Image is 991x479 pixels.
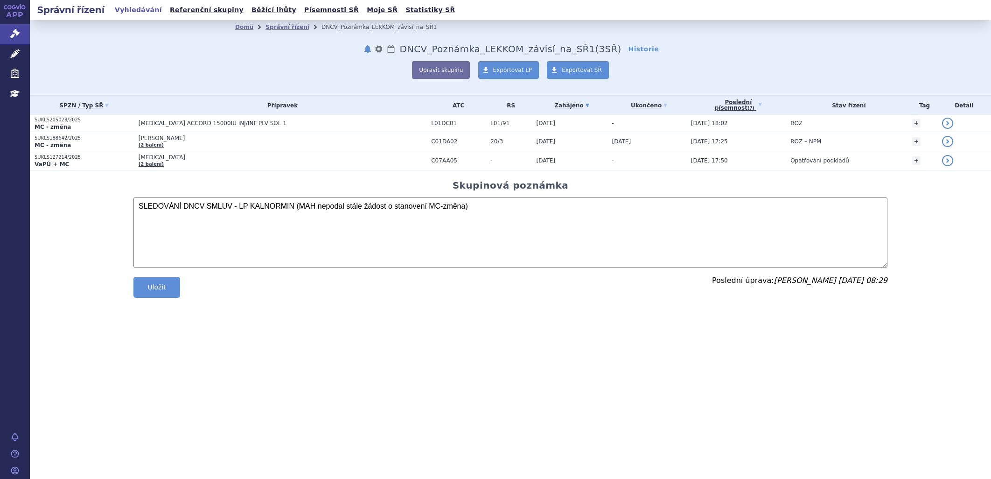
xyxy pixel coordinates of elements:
span: ( SŘ) [595,43,621,55]
a: Domů [235,24,253,30]
a: Písemnosti SŘ [301,4,362,16]
span: [DATE] [536,157,555,164]
button: notifikace [363,43,372,55]
a: + [912,119,921,127]
button: nastavení [374,43,384,55]
span: ROZ – NPM [790,138,821,145]
textarea: SLEDOVÁNÍ DNCV SMLUV - LP KALNORMIN (MAH nepodal stále žádost o stanovení MC-změna) [133,197,887,268]
a: Ukončeno [612,99,686,112]
a: Poslednípísemnost(?) [691,96,786,115]
span: - [490,157,531,164]
span: [DATE] 17:25 [691,138,728,145]
a: SPZN / Typ SŘ [35,99,134,112]
a: Zahájeno [536,99,607,112]
th: Stav řízení [786,96,907,115]
a: (2 balení) [139,142,164,148]
a: Historie [628,44,659,54]
span: [PERSON_NAME] [774,276,836,285]
span: [MEDICAL_DATA] ACCORD 15000IU INJ/INF PLV SOL 1 [139,120,372,127]
span: Exportovat LP [493,67,532,73]
abbr: (?) [747,106,754,111]
a: (2 balení) [139,162,164,167]
a: + [912,137,921,146]
button: Uložit [133,277,180,298]
a: Statistiky SŘ [403,4,458,16]
span: C07AA05 [431,157,486,164]
span: Exportovat SŘ [562,67,602,73]
a: Lhůty [386,43,396,55]
span: Opatřování podkladů [790,157,849,164]
strong: VaPÚ + MC [35,161,69,168]
button: Upravit skupinu [412,61,470,79]
span: 20/3 [490,138,531,145]
a: detail [942,118,953,129]
span: C01DA02 [431,138,486,145]
p: Poslední úprava: [712,277,887,284]
a: + [912,156,921,165]
p: SUKLS205028/2025 [35,117,134,123]
strong: MC - změna [35,142,71,148]
span: ROZ [790,120,803,127]
th: RS [486,96,531,115]
h2: Skupinová poznámka [453,180,569,191]
a: Exportovat SŘ [547,61,609,79]
span: [PERSON_NAME] [139,135,372,141]
span: - [612,157,614,164]
span: L01/91 [490,120,531,127]
a: detail [942,155,953,166]
a: Moje SŘ [364,4,400,16]
strong: MC - změna [35,124,71,130]
p: SUKLS127214/2025 [35,154,134,161]
p: SUKLS188642/2025 [35,135,134,141]
span: [DATE] [612,138,631,145]
li: DNCV_Poznámka_LEKKOM_závisí_na_SŘ1 [321,20,449,34]
th: Přípravek [134,96,426,115]
a: Vyhledávání [112,4,165,16]
th: ATC [426,96,486,115]
span: L01DC01 [431,120,486,127]
span: [DATE] 18:02 [691,120,728,127]
span: [MEDICAL_DATA] [139,154,372,161]
a: Správní řízení [265,24,309,30]
span: [DATE] [536,120,555,127]
span: [DATE] 17:50 [691,157,728,164]
a: Běžící lhůty [249,4,299,16]
span: 3 [599,43,605,55]
a: Exportovat LP [478,61,539,79]
span: [DATE] 08:29 [838,276,887,285]
th: Tag [907,96,937,115]
span: - [612,120,614,127]
a: Referenční skupiny [167,4,246,16]
span: DNCV_Poznámka_LEKKOM_závisí_na_SŘ1 [399,43,595,55]
span: [DATE] [536,138,555,145]
a: detail [942,136,953,147]
h2: Správní řízení [30,3,112,16]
